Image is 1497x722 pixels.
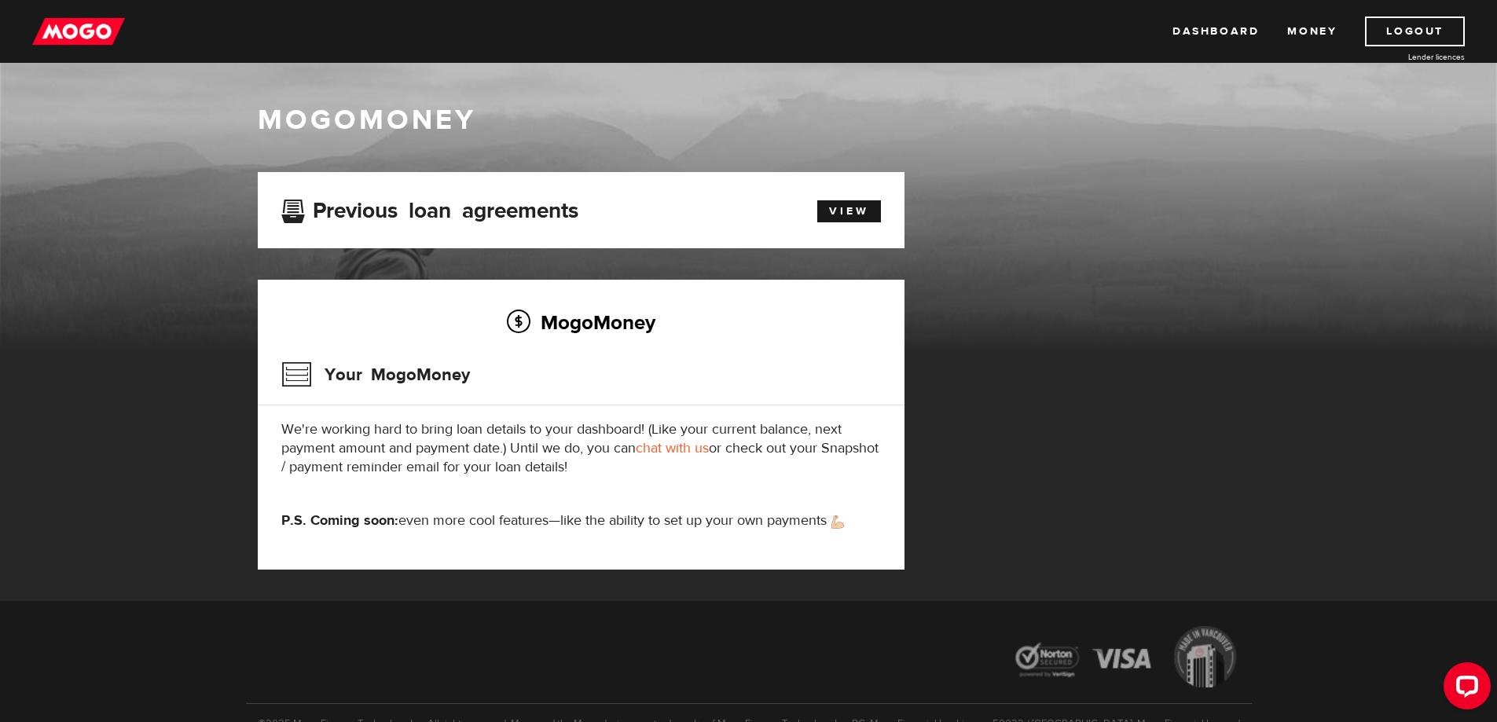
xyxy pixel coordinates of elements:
[281,354,470,395] h3: Your MogoMoney
[1287,16,1337,46] a: Money
[817,200,881,222] a: View
[831,515,844,529] img: strong arm emoji
[1000,614,1252,703] img: legal-icons-92a2ffecb4d32d839781d1b4e4802d7b.png
[1172,16,1259,46] a: Dashboard
[281,511,398,530] strong: P.S. Coming soon:
[281,420,881,477] p: We're working hard to bring loan details to your dashboard! (Like your current balance, next paym...
[281,306,881,339] h2: MogoMoney
[1347,51,1465,63] a: Lender licences
[1431,656,1497,722] iframe: LiveChat chat widget
[1365,16,1465,46] a: Logout
[636,439,709,457] a: chat with us
[32,16,125,46] img: mogo_logo-11ee424be714fa7cbb0f0f49df9e16ec.png
[281,198,578,218] h3: Previous loan agreements
[258,104,1240,137] h1: MogoMoney
[281,511,881,530] p: even more cool features—like the ability to set up your own payments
